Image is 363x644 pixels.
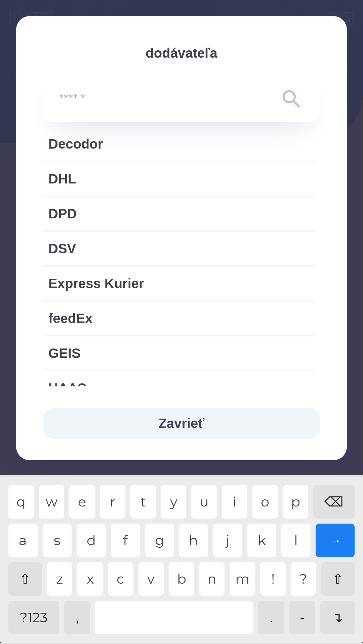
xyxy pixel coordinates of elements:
span: GEIS [48,343,310,363]
span: DHL [48,169,310,189]
button: Zavrieť [43,408,320,439]
div: DPD [43,197,315,230]
div: feedEx [43,302,315,335]
div: HAAS [43,371,315,405]
span: DSV [48,238,310,259]
span: Express Kurier [48,273,310,293]
span: Decodor [48,134,310,154]
span: HAAS [48,378,310,398]
div: GEIS [43,336,315,370]
div: Decodor [43,127,315,161]
span: feedEx [48,308,310,328]
div: DHL [43,162,315,196]
div: DSV [43,232,315,265]
span: DPD [48,204,310,224]
p: dodávateľa [43,43,320,63]
div: Express Kurier [43,267,315,300]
